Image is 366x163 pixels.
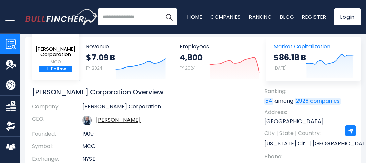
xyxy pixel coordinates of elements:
[264,109,354,116] span: Address:
[25,9,98,25] a: Go to homepage
[295,98,341,105] a: 2928 companies
[86,43,166,50] span: Revenue
[280,13,294,20] a: Blog
[173,37,266,81] a: Employees 4,800 FY 2024
[264,139,354,149] p: [US_STATE] Cit... | [GEOGRAPHIC_DATA] | US
[302,13,326,20] a: Register
[82,140,245,153] td: MCO
[273,43,354,50] span: Market Capitalization
[210,13,241,20] a: Companies
[96,116,141,124] a: ceo
[35,18,76,66] a: [PERSON_NAME] Corporation MCO
[45,66,49,72] strong: +
[32,103,82,113] th: Company:
[160,8,177,25] button: Search
[32,88,245,97] h1: [PERSON_NAME] Corporation Overview
[82,103,245,113] td: [PERSON_NAME] Corporation
[25,9,98,25] img: Bullfincher logo
[86,65,102,71] small: FY 2024
[32,140,82,153] th: Symbol:
[86,52,115,63] strong: $7.09 B
[36,46,75,57] span: [PERSON_NAME] Corporation
[264,153,354,160] span: Phone:
[82,128,245,140] td: 1909
[249,13,272,20] a: Ranking
[264,130,354,137] span: City | State | Country:
[273,52,306,63] strong: $86.18 B
[79,37,173,81] a: Revenue $7.09 B FY 2024
[187,13,202,20] a: Home
[180,65,196,71] small: FY 2024
[264,98,273,105] a: 54
[39,66,72,73] a: +Follow
[273,65,286,71] small: [DATE]
[264,88,354,95] span: Ranking:
[264,118,354,125] p: [GEOGRAPHIC_DATA]
[6,121,16,131] img: Ownership
[32,128,82,140] th: Founded:
[82,116,92,125] img: robert-fauber.jpg
[267,37,360,81] a: Market Capitalization $86.18 B [DATE]
[264,97,354,105] p: among
[36,59,75,65] small: MCO
[32,113,82,128] th: CEO:
[334,8,361,25] a: Login
[180,52,203,63] strong: 4,800
[180,43,259,50] span: Employees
